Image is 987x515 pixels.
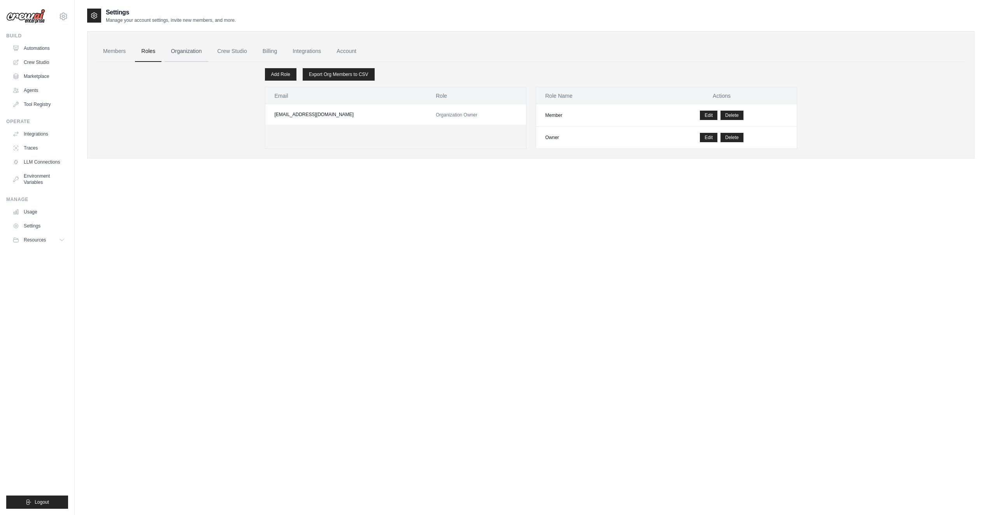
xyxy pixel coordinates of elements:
a: Crew Studio [9,56,68,69]
a: Agents [9,84,68,97]
a: Usage [9,206,68,218]
a: Marketplace [9,70,68,83]
a: Automations [9,42,68,55]
a: Environment Variables [9,170,68,189]
a: Integrations [9,128,68,140]
a: Settings [9,220,68,232]
h2: Settings [106,8,236,17]
td: [EMAIL_ADDRESS][DOMAIN_NAME] [265,104,427,125]
img: Logo [6,9,45,24]
a: Integrations [286,41,327,62]
a: Account [330,41,363,62]
span: Resources [24,237,46,243]
div: Build [6,33,68,39]
a: Billing [256,41,283,62]
div: Operate [6,118,68,125]
a: Add Role [265,68,296,81]
a: Traces [9,142,68,154]
a: LLM Connections [9,156,68,168]
th: Email [265,87,427,104]
p: Manage your account settings, invite new members, and more. [106,17,236,23]
button: Delete [721,111,743,120]
th: Actions [647,87,797,104]
button: Logout [6,496,68,509]
a: Tool Registry [9,98,68,111]
span: Logout [35,499,49,505]
a: Organization [165,41,208,62]
td: Member [536,104,647,127]
td: Owner [536,127,647,149]
div: Manage [6,196,68,203]
th: Role [426,87,526,104]
a: Crew Studio [211,41,253,62]
button: Resources [9,234,68,246]
a: Roles [135,41,161,62]
th: Role Name [536,87,647,104]
button: Delete [721,133,743,142]
a: Edit [700,111,717,120]
a: Members [97,41,132,62]
a: Edit [700,133,717,142]
span: Organization Owner [436,112,477,118]
a: Export Org Members to CSV [303,68,375,81]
